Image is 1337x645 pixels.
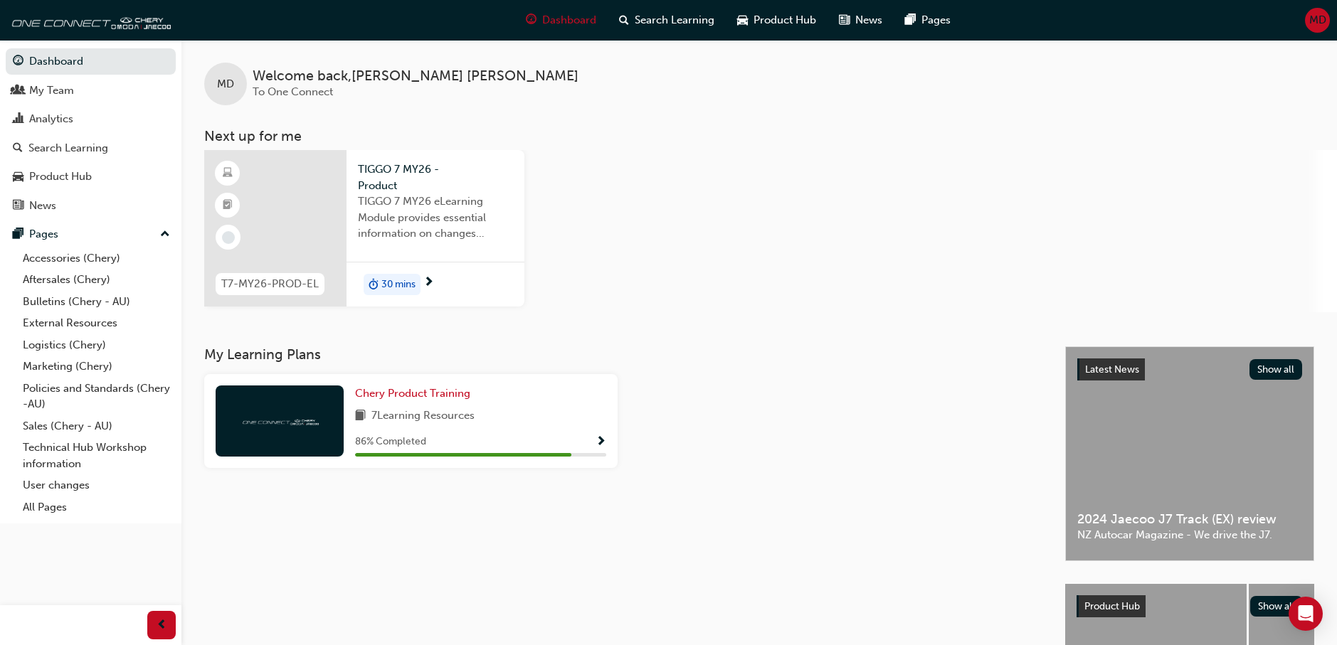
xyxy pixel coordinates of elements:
span: news-icon [839,11,850,29]
span: Dashboard [542,12,596,28]
span: up-icon [160,225,170,244]
span: T7-MY26-PROD-EL [221,276,319,292]
a: Search Learning [6,135,176,161]
span: 30 mins [381,277,416,293]
h3: Next up for me [181,128,1337,144]
span: News [855,12,882,28]
div: Pages [29,226,58,242]
button: Show Progress [596,433,606,451]
span: MD [1309,12,1326,28]
img: oneconnect [7,6,171,34]
a: Dashboard [6,48,176,75]
span: TIGGO 7 MY26 - Product [358,161,513,193]
a: My Team [6,78,176,104]
span: TIGGO 7 MY26 eLearning Module provides essential information on changes introduced with the new M... [358,193,513,242]
a: search-iconSearch Learning [608,6,726,35]
span: duration-icon [369,275,379,294]
div: Open Intercom Messenger [1289,597,1323,631]
span: people-icon [13,85,23,97]
a: Aftersales (Chery) [17,269,176,291]
span: search-icon [619,11,629,29]
a: Latest NewsShow all2024 Jaecoo J7 Track (EX) reviewNZ Autocar Magazine - We drive the J7. [1065,346,1314,561]
span: Chery Product Training [355,387,470,400]
a: Bulletins (Chery - AU) [17,291,176,313]
a: Marketing (Chery) [17,356,176,378]
a: All Pages [17,496,176,518]
a: News [6,193,176,219]
a: Latest NewsShow all [1077,358,1302,381]
span: MD [217,76,234,92]
button: Show all [1249,359,1303,380]
div: News [29,198,56,214]
span: car-icon [13,171,23,183]
button: MD [1305,8,1330,33]
span: Search Learning [635,12,714,28]
a: External Resources [17,312,176,334]
span: car-icon [737,11,748,29]
a: car-iconProduct Hub [726,6,828,35]
div: Search Learning [28,140,108,156]
span: guage-icon [526,11,537,29]
span: learningRecordVerb_NONE-icon [222,231,235,244]
span: 7 Learning Resources [371,407,475,425]
span: learningResourceType_ELEARNING-icon [223,164,233,183]
span: Product Hub [1084,600,1140,612]
span: Show Progress [596,436,606,449]
button: DashboardMy TeamAnalyticsSearch LearningProduct HubNews [6,46,176,221]
a: news-iconNews [828,6,894,35]
span: prev-icon [157,617,167,634]
span: chart-icon [13,113,23,126]
span: 86 % Completed [355,434,426,450]
a: User changes [17,474,176,496]
button: Pages [6,221,176,247]
span: 2024 Jaecoo J7 Track (EX) review [1077,511,1302,528]
div: Analytics [29,111,73,127]
span: pages-icon [905,11,916,29]
span: news-icon [13,200,23,213]
div: Product Hub [29,169,92,185]
a: Policies and Standards (Chery -AU) [17,378,176,415]
a: Accessories (Chery) [17,247,176,270]
span: NZ Autocar Magazine - We drive the J7. [1077,527,1302,543]
div: My Team [29,82,74,99]
a: guage-iconDashboard [514,6,608,35]
a: Product Hub [6,164,176,190]
a: Technical Hub Workshop information [17,437,176,474]
span: pages-icon [13,228,23,241]
h3: My Learning Plans [204,346,1042,363]
span: Welcome back , [PERSON_NAME] [PERSON_NAME] [253,68,578,85]
span: search-icon [13,142,23,155]
a: Sales (Chery - AU) [17,415,176,437]
img: oneconnect [241,414,319,427]
span: book-icon [355,407,366,425]
span: Product Hub [754,12,816,28]
button: Show all [1250,596,1304,617]
span: next-icon [423,277,434,289]
span: Pages [921,12,951,28]
a: pages-iconPages [894,6,962,35]
a: Chery Product Training [355,385,476,402]
span: Latest News [1085,363,1139,375]
a: Analytics [6,106,176,132]
span: guage-icon [13,55,23,68]
a: Product HubShow all [1077,595,1303,618]
a: T7-MY26-PROD-ELTIGGO 7 MY26 - ProductTIGGO 7 MY26 eLearning Module provides essential information... [204,150,524,306]
span: booktick-icon [223,196,233,215]
a: Logistics (Chery) [17,334,176,356]
span: To One Connect [253,85,333,98]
